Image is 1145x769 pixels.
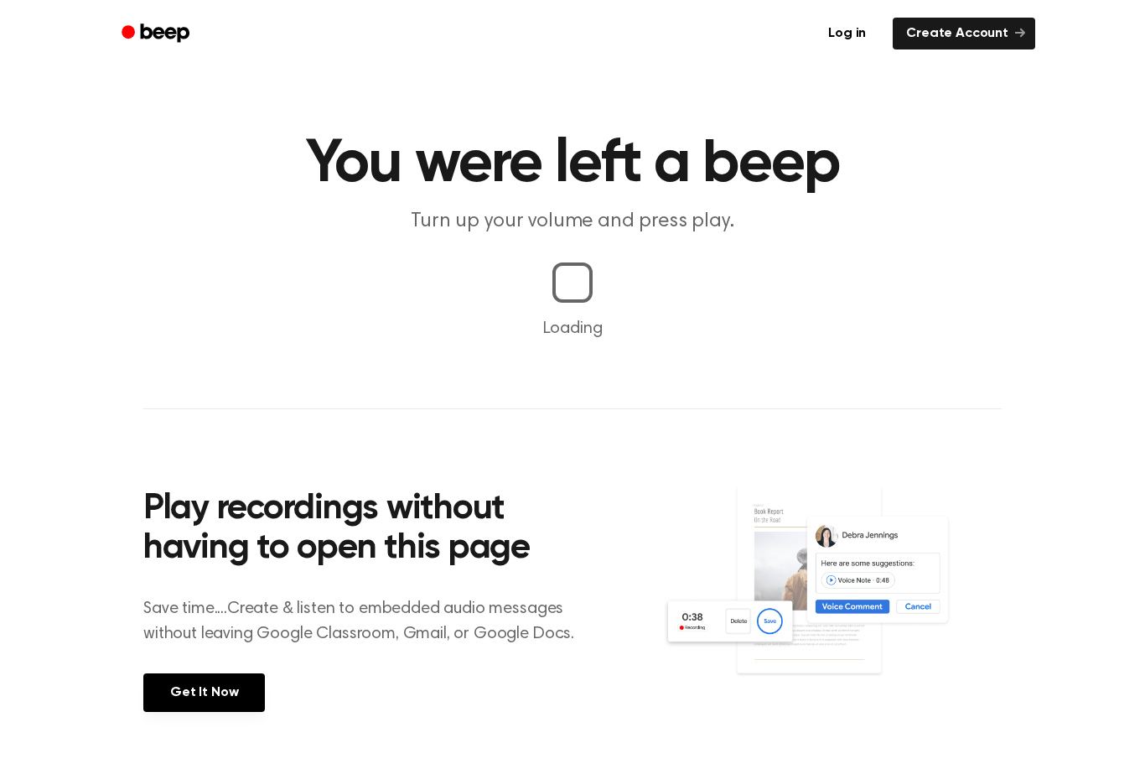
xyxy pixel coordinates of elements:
a: Get It Now [143,673,265,712]
a: Create Account [893,18,1035,49]
p: Turn up your volume and press play. [251,208,894,236]
img: Voice Comments on Docs and Recording Widget [662,485,1002,710]
a: Log in [811,14,883,53]
h2: Play recordings without having to open this page [143,490,595,569]
p: Loading [20,316,1125,341]
a: Beep [110,18,205,50]
h1: You were left a beep [143,134,1002,195]
p: Save time....Create & listen to embedded audio messages without leaving Google Classroom, Gmail, ... [143,596,595,647]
